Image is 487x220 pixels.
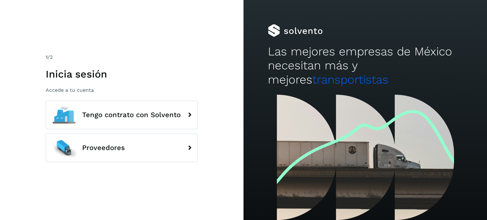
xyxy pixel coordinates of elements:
[268,45,463,87] h2: Las mejores empresas de México necesitan más y mejores
[46,87,198,93] p: Accede a tu cuenta
[46,101,198,129] button: Tengo contrato con Solvento
[46,134,198,162] button: Proveedores
[312,73,388,86] span: transportistas
[46,53,198,61] div: /2
[46,68,198,80] h1: Inicia sesión
[46,54,48,60] span: 1
[82,144,125,152] span: Proveedores
[82,111,181,119] span: Tengo contrato con Solvento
